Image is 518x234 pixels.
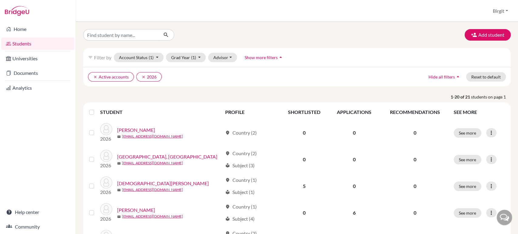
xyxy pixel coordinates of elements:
[93,75,97,79] i: clear
[383,182,446,190] p: 0
[454,128,481,138] button: See more
[100,215,112,222] p: 2026
[225,130,230,135] span: location_on
[490,5,511,17] button: Birgit
[225,216,230,221] span: local_library
[225,204,230,209] span: location_on
[1,67,74,79] a: Documents
[117,188,121,192] span: mail
[383,129,446,136] p: 0
[1,52,74,65] a: Universities
[5,6,29,16] img: Bridge-U
[100,176,112,189] img: Jain, Aarav
[451,94,471,100] strong: 1-20 of 21
[383,156,446,163] p: 0
[225,176,257,184] div: Country (1)
[280,146,328,173] td: 0
[280,105,328,119] th: SHORTLISTED
[1,206,74,218] a: Help center
[122,214,183,219] a: [EMAIL_ADDRESS][DOMAIN_NAME]
[245,55,278,60] span: Show more filters
[328,199,380,226] td: 6
[225,203,257,210] div: Country (1)
[1,221,74,233] a: Community
[117,180,209,187] a: [DEMOGRAPHIC_DATA][PERSON_NAME]
[466,72,506,82] button: Reset to default
[117,206,155,214] a: [PERSON_NAME]
[94,55,111,60] span: Filter by
[239,53,289,62] button: Show more filtersarrow_drop_up
[100,162,112,169] p: 2026
[100,150,112,162] img: Ferrara, Carolina
[454,182,481,191] button: See more
[225,129,257,136] div: Country (2)
[88,72,134,82] button: clearActive accounts
[225,189,255,196] div: Subject (1)
[225,162,255,169] div: Subject (3)
[225,215,255,222] div: Subject (4)
[423,72,466,82] button: Hide all filtersarrow_drop_up
[149,55,154,60] span: (1)
[328,146,380,173] td: 0
[454,155,481,164] button: See more
[383,209,446,216] p: 0
[328,173,380,199] td: 0
[278,54,284,60] i: arrow_drop_up
[117,126,155,134] a: [PERSON_NAME]
[208,53,237,62] button: Advisor
[14,4,26,10] span: Help
[122,187,183,192] a: [EMAIL_ADDRESS][DOMAIN_NAME]
[117,215,121,219] span: mail
[166,53,206,62] button: Grad Year(1)
[380,105,450,119] th: RECOMMENDATIONS
[122,134,183,139] a: [EMAIL_ADDRESS][DOMAIN_NAME]
[1,38,74,50] a: Students
[225,190,230,195] span: local_library
[122,160,183,166] a: [EMAIL_ADDRESS][DOMAIN_NAME]
[465,29,511,41] button: Add student
[100,135,112,142] p: 2026
[1,82,74,94] a: Analytics
[454,208,481,218] button: See more
[100,123,112,135] img: Bedi, Sara
[428,74,455,79] span: Hide all filters
[114,53,164,62] button: Account Status(1)
[1,23,74,35] a: Home
[100,189,112,196] p: 2026
[225,151,230,156] span: location_on
[117,135,121,139] span: mail
[117,162,121,165] span: mail
[83,29,158,41] input: Find student by name...
[280,119,328,146] td: 0
[471,94,511,100] span: students on page 1
[450,105,508,119] th: SEE MORE
[222,105,280,119] th: PROFILE
[136,72,162,82] button: clear2026
[280,173,328,199] td: 5
[328,119,380,146] td: 0
[225,178,230,182] span: location_on
[100,105,222,119] th: STUDENT
[100,203,112,215] img: Jaywant, Kavin
[117,153,217,160] a: [GEOGRAPHIC_DATA], [GEOGRAPHIC_DATA]
[455,74,461,80] i: arrow_drop_up
[141,75,146,79] i: clear
[225,150,257,157] div: Country (2)
[88,55,93,60] i: filter_list
[280,199,328,226] td: 0
[328,105,380,119] th: APPLICATIONS
[225,163,230,168] span: local_library
[191,55,196,60] span: (1)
